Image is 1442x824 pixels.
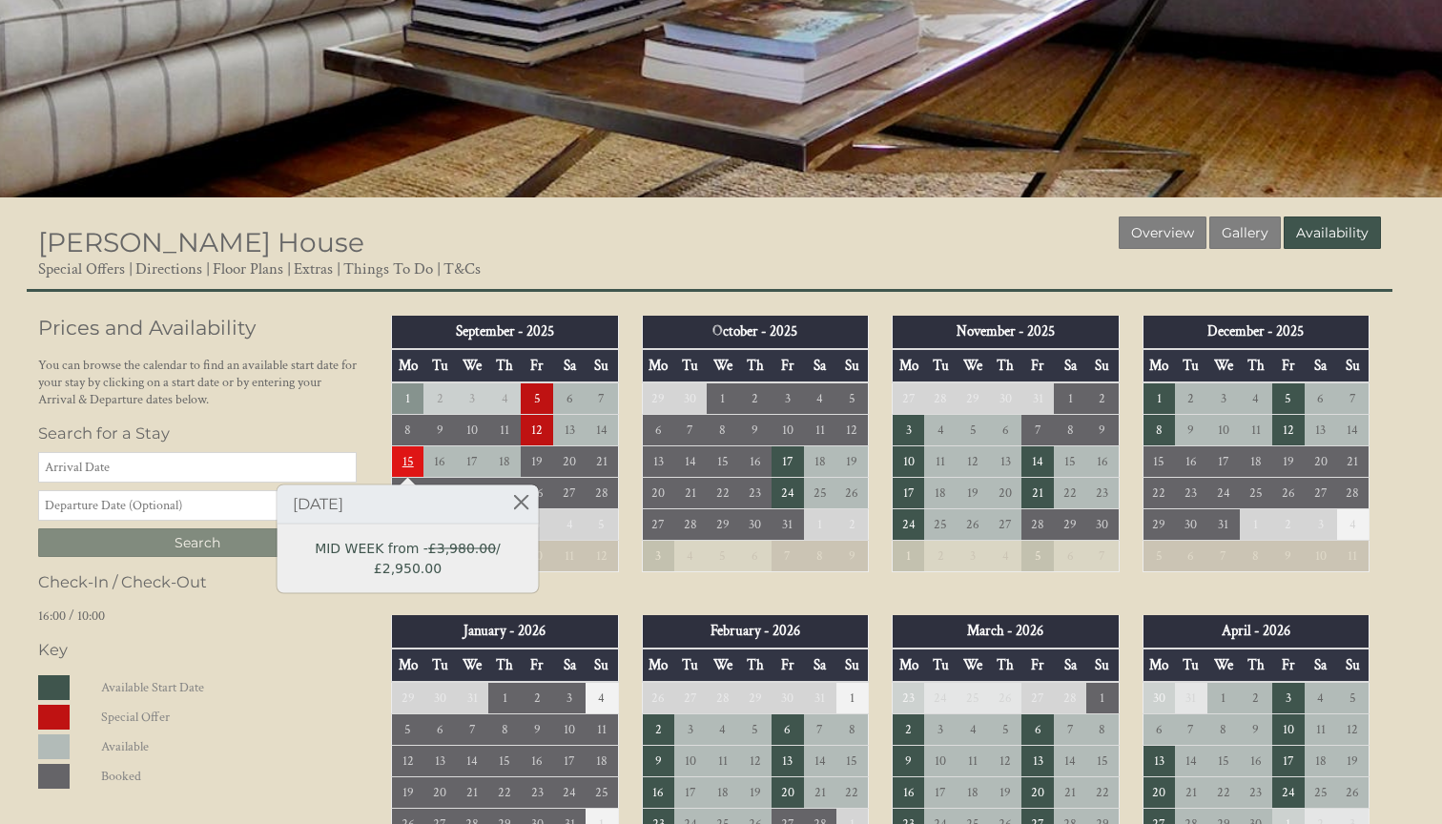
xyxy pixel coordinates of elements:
[1175,649,1207,682] th: Tu
[488,382,521,415] td: 4
[456,446,488,478] td: 17
[642,316,869,348] th: October - 2025
[642,682,674,714] td: 26
[278,485,539,525] h3: [DATE]
[707,478,739,509] td: 22
[1054,541,1086,572] td: 6
[836,649,869,682] th: Su
[1086,541,1119,572] td: 7
[957,713,989,745] td: 4
[1305,541,1337,572] td: 10
[772,382,804,415] td: 3
[1143,382,1175,415] td: 1
[1175,713,1207,745] td: 7
[38,226,364,258] span: [PERSON_NAME] House
[804,713,836,745] td: 7
[893,478,925,509] td: 17
[1143,415,1175,446] td: 8
[707,349,739,382] th: We
[1021,682,1054,714] td: 27
[1240,541,1272,572] td: 8
[1143,509,1175,541] td: 29
[772,649,804,682] th: Fr
[1143,446,1175,478] td: 15
[1143,682,1175,714] td: 30
[989,509,1021,541] td: 27
[924,382,957,415] td: 28
[772,415,804,446] td: 10
[674,649,707,682] th: Tu
[707,541,739,572] td: 5
[423,713,456,745] td: 6
[1240,649,1272,682] th: Th
[1054,682,1086,714] td: 28
[488,682,521,714] td: 1
[674,713,707,745] td: 3
[893,415,925,446] td: 3
[1337,446,1370,478] td: 21
[1021,415,1054,446] td: 7
[957,541,989,572] td: 3
[553,415,586,446] td: 13
[957,509,989,541] td: 26
[772,478,804,509] td: 24
[1272,509,1305,541] td: 2
[488,478,521,509] td: 25
[1175,415,1207,446] td: 9
[924,541,957,572] td: 2
[392,649,424,682] th: Mo
[423,382,456,415] td: 2
[739,541,772,572] td: 6
[642,615,869,648] th: February - 2026
[1086,478,1119,509] td: 23
[586,382,618,415] td: 7
[1086,509,1119,541] td: 30
[1086,682,1119,714] td: 1
[456,713,488,745] td: 7
[674,382,707,415] td: 30
[836,682,869,714] td: 1
[1207,478,1240,509] td: 24
[707,682,739,714] td: 28
[1021,509,1054,541] td: 28
[804,649,836,682] th: Sa
[1337,541,1370,572] td: 11
[893,541,925,572] td: 1
[553,682,586,714] td: 3
[893,446,925,478] td: 10
[836,349,869,382] th: Su
[642,382,674,415] td: 29
[488,649,521,682] th: Th
[1207,349,1240,382] th: We
[521,649,553,682] th: Fr
[989,478,1021,509] td: 20
[772,509,804,541] td: 31
[836,478,869,509] td: 26
[1207,649,1240,682] th: We
[642,415,674,446] td: 6
[97,675,352,700] dd: Available Start Date
[674,478,707,509] td: 21
[893,713,925,745] td: 2
[1021,541,1054,572] td: 5
[772,349,804,382] th: Fr
[1272,446,1305,478] td: 19
[1305,415,1337,446] td: 13
[1272,682,1305,714] td: 3
[423,478,456,509] td: 23
[291,539,525,579] a: MID WEEK from -£3,980.00/ £2,950.00
[642,446,674,478] td: 13
[739,713,772,745] td: 5
[804,415,836,446] td: 11
[1175,509,1207,541] td: 30
[1305,682,1337,714] td: 4
[642,349,674,382] th: Mo
[38,423,357,443] h3: Search for a Stay
[1337,349,1370,382] th: Su
[586,415,618,446] td: 14
[1175,382,1207,415] td: 2
[989,541,1021,572] td: 4
[294,258,333,279] a: Extras
[1272,478,1305,509] td: 26
[38,452,357,483] input: Arrival Date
